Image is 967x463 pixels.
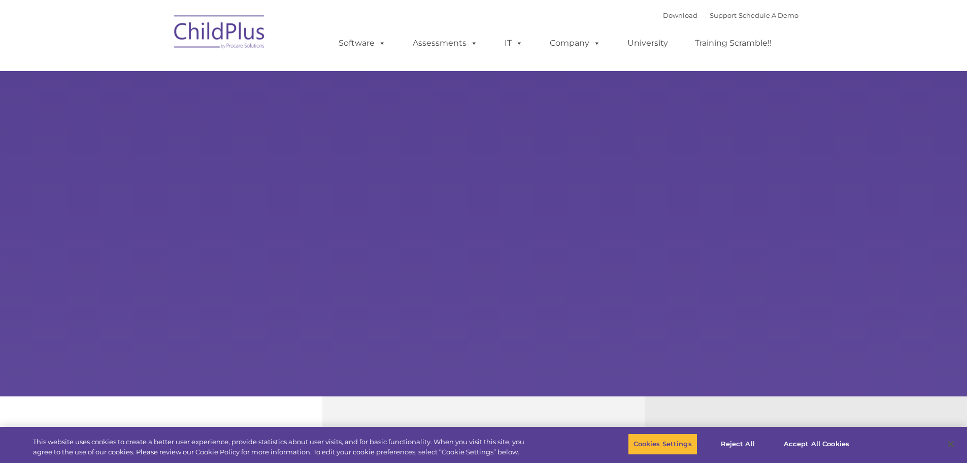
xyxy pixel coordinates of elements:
a: Training Scramble!! [685,33,782,53]
a: University [617,33,678,53]
a: IT [494,33,533,53]
a: Download [663,11,697,19]
button: Accept All Cookies [778,434,855,455]
button: Cookies Settings [628,434,697,455]
button: Reject All [706,434,770,455]
div: This website uses cookies to create a better user experience, provide statistics about user visit... [33,437,532,457]
a: Schedule A Demo [739,11,798,19]
a: Company [540,33,611,53]
font: | [663,11,798,19]
a: Software [328,33,396,53]
img: ChildPlus by Procare Solutions [169,8,271,59]
a: Assessments [403,33,488,53]
button: Close [940,433,962,455]
a: Support [710,11,737,19]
